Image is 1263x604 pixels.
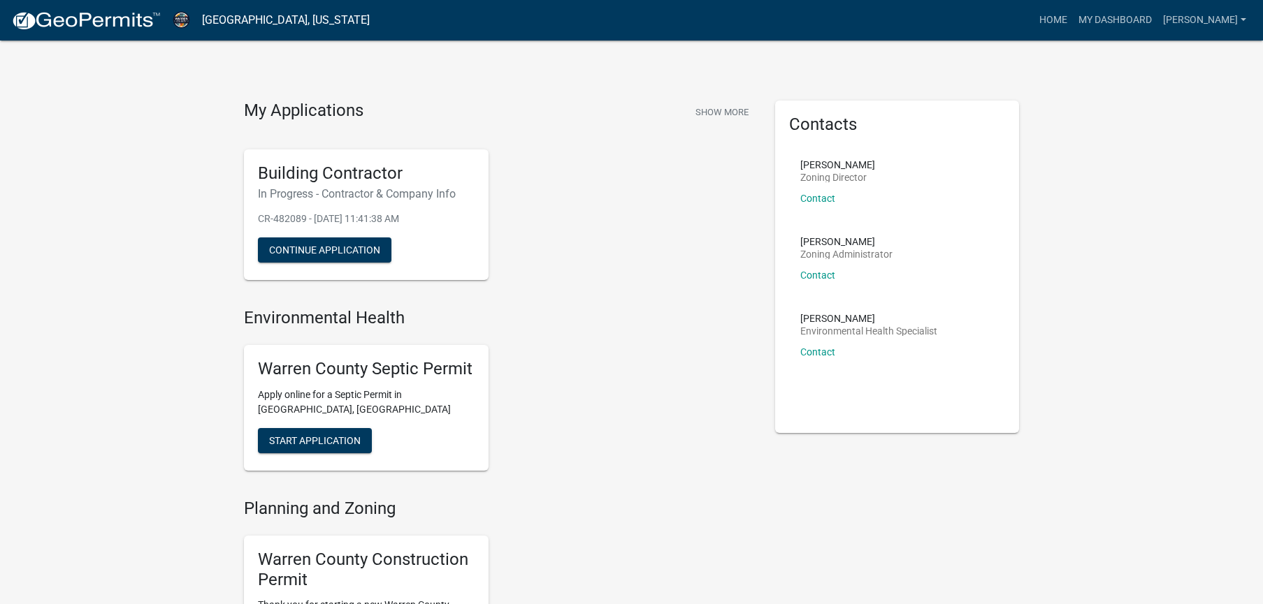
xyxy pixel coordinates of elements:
[258,428,372,453] button: Start Application
[269,435,361,446] span: Start Application
[800,160,875,170] p: [PERSON_NAME]
[244,101,363,121] h4: My Applications
[244,308,754,328] h4: Environmental Health
[800,172,875,182] p: Zoning Director
[244,499,754,519] h4: Planning and Zoning
[258,212,475,226] p: CR-482089 - [DATE] 11:41:38 AM
[800,249,893,259] p: Zoning Administrator
[800,346,835,358] a: Contact
[1157,7,1252,34] a: [PERSON_NAME]
[800,193,835,204] a: Contact
[800,326,937,336] p: Environmental Health Specialist
[258,359,475,379] h5: Warren County Septic Permit
[172,10,191,29] img: Warren County, Iowa
[800,237,893,246] p: [PERSON_NAME]
[800,270,835,281] a: Contact
[258,388,475,417] p: Apply online for a Septic Permit in [GEOGRAPHIC_DATA], [GEOGRAPHIC_DATA]
[202,8,370,32] a: [GEOGRAPHIC_DATA], [US_STATE]
[258,187,475,200] h6: In Progress - Contractor & Company Info
[789,115,1006,135] h5: Contacts
[258,163,475,184] h5: Building Contractor
[800,314,937,323] p: [PERSON_NAME]
[1034,7,1073,34] a: Home
[258,237,391,263] button: Continue Application
[1073,7,1157,34] a: My Dashboard
[258,550,475,590] h5: Warren County Construction Permit
[690,101,754,124] button: Show More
